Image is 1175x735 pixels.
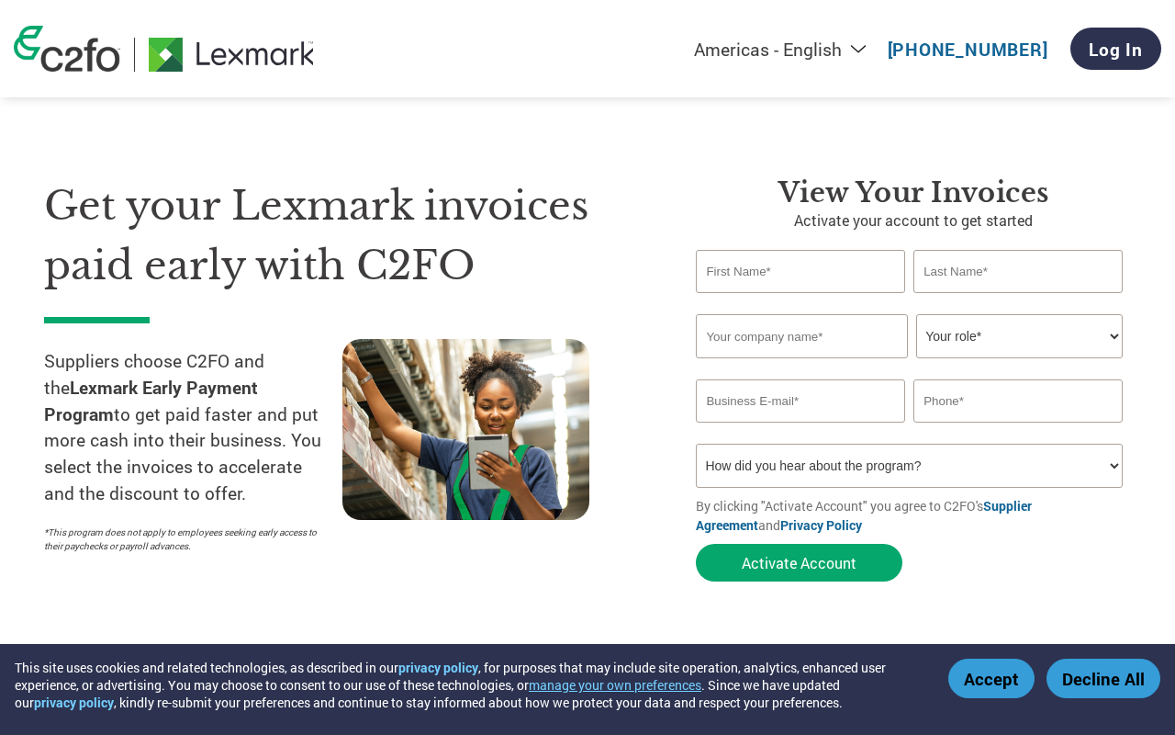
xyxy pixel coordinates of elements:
a: [PHONE_NUMBER] [888,38,1048,61]
button: Activate Account [696,544,902,582]
button: Decline All [1046,659,1160,698]
div: Invalid first name or first name is too long [696,295,904,307]
div: Invalid company name or company name is too long [696,360,1122,372]
p: Activate your account to get started [696,209,1131,232]
a: privacy policy [398,659,478,676]
input: Last Name* [913,250,1122,293]
input: Phone* [913,379,1122,423]
input: Your company name* [696,314,907,358]
div: This site uses cookies and related technologies, as described in our , for purposes that may incl... [15,659,922,711]
div: Inavlid Email Address [696,424,904,436]
img: c2fo logo [14,26,120,72]
p: *This program does not apply to employees seeking early access to their paychecks or payroll adva... [44,526,324,553]
p: By clicking "Activate Account" you agree to C2FO's and [696,496,1131,535]
h3: View Your Invoices [696,176,1131,209]
div: Inavlid Phone Number [913,424,1122,436]
p: Suppliers choose C2FO and the to get paid faster and put more cash into their business. You selec... [44,348,342,507]
strong: Lexmark Early Payment Program [44,376,258,425]
img: Lexmark [149,38,313,72]
button: manage your own preferences [529,676,701,694]
a: Supplier Agreement [696,497,1032,534]
a: privacy policy [34,694,114,711]
a: Privacy Policy [780,516,862,534]
img: supply chain worker [342,339,589,520]
a: Log In [1070,28,1161,70]
div: Invalid last name or last name is too long [913,295,1122,307]
select: Title/Role [916,314,1122,358]
input: Invalid Email format [696,379,904,423]
button: Accept [948,659,1035,698]
input: First Name* [696,250,904,293]
h1: Get your Lexmark invoices paid early with C2FO [44,176,641,295]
